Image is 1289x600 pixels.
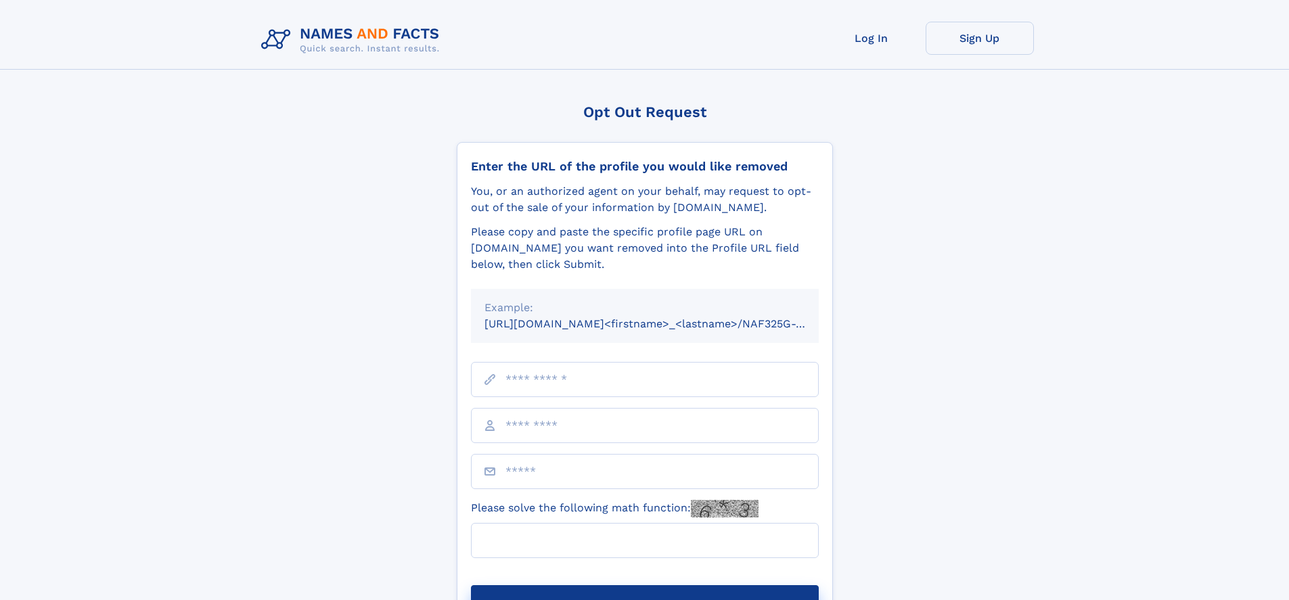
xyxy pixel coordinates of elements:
[471,183,819,216] div: You, or an authorized agent on your behalf, may request to opt-out of the sale of your informatio...
[817,22,926,55] a: Log In
[471,159,819,174] div: Enter the URL of the profile you would like removed
[926,22,1034,55] a: Sign Up
[484,300,805,316] div: Example:
[484,317,844,330] small: [URL][DOMAIN_NAME]<firstname>_<lastname>/NAF325G-xxxxxxxx
[457,103,833,120] div: Opt Out Request
[471,500,759,517] label: Please solve the following math function:
[471,224,819,273] div: Please copy and paste the specific profile page URL on [DOMAIN_NAME] you want removed into the Pr...
[256,22,451,58] img: Logo Names and Facts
